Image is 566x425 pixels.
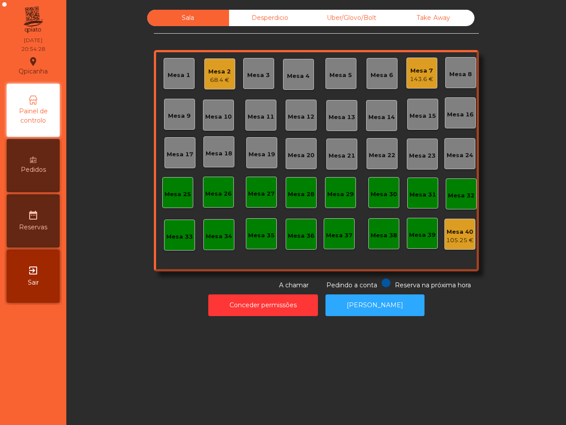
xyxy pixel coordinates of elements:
div: Mesa 35 [248,231,275,240]
div: Mesa 34 [206,232,232,241]
i: location_on [28,56,38,67]
div: Mesa 37 [326,231,352,240]
div: Mesa 16 [447,110,474,119]
i: date_range [28,210,38,220]
div: 20:54:28 [21,45,45,53]
span: Painel de controlo [9,107,57,125]
div: Mesa 5 [329,71,352,80]
div: Mesa 9 [168,112,191,120]
div: Desperdicio [229,10,311,26]
div: Mesa 2 [208,67,231,76]
div: Mesa 19 [249,150,275,159]
div: Mesa 22 [369,151,395,160]
div: Mesa 10 [205,112,232,121]
div: Qpicanha [19,55,48,77]
div: Mesa 23 [409,151,436,160]
div: Uber/Glovo/Bolt [311,10,393,26]
div: Mesa 11 [248,112,274,121]
div: Mesa 26 [205,189,232,198]
div: Mesa 12 [288,112,314,121]
div: Mesa 27 [248,189,275,198]
span: A chamar [279,281,309,289]
div: Mesa 25 [164,190,191,199]
div: Mesa 18 [206,149,232,158]
span: Pedindo a conta [326,281,377,289]
span: Sair [28,278,39,287]
div: Mesa 33 [166,232,193,241]
div: Mesa 7 [410,66,433,75]
div: Mesa 13 [329,113,355,122]
div: Mesa 39 [409,231,436,240]
button: Conceder permissões [208,294,318,316]
div: 105.25 € [446,236,474,245]
div: Sala [147,10,229,26]
div: Mesa 24 [447,151,473,160]
div: Mesa 8 [449,70,472,79]
div: Mesa 38 [371,231,397,240]
i: exit_to_app [28,265,38,276]
div: Mesa 17 [167,150,193,159]
span: Reserva na próxima hora [395,281,471,289]
div: Mesa 30 [371,190,397,199]
div: Mesa 4 [287,72,310,81]
span: Pedidos [21,165,46,174]
div: Mesa 32 [448,191,474,200]
div: 68.4 € [208,76,231,85]
div: Mesa 31 [409,190,436,199]
div: Mesa 1 [168,71,190,80]
div: Mesa 6 [371,71,393,80]
div: Mesa 14 [368,113,395,122]
span: Reservas [19,223,47,232]
div: Mesa 21 [329,151,355,160]
div: 143.6 € [410,75,433,84]
div: Mesa 15 [409,112,436,120]
button: [PERSON_NAME] [325,294,424,316]
div: Mesa 20 [288,151,314,160]
div: Mesa 29 [327,190,354,199]
img: qpiato [22,4,44,35]
div: Mesa 28 [288,190,314,199]
div: [DATE] [24,36,42,44]
div: Mesa 40 [446,228,474,236]
div: Take Away [393,10,474,26]
div: Mesa 3 [247,71,270,80]
div: Mesa 36 [288,232,314,240]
